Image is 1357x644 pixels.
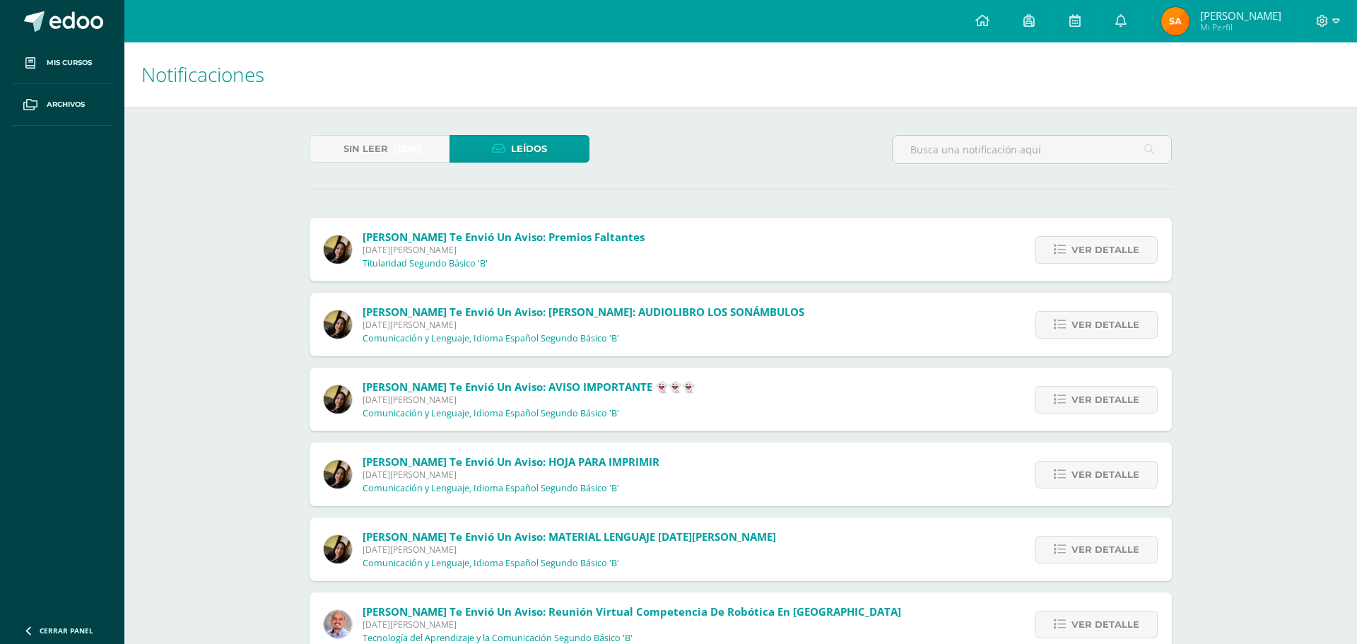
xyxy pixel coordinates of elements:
[363,544,776,556] span: [DATE][PERSON_NAME]
[363,319,804,331] span: [DATE][PERSON_NAME]
[141,61,264,88] span: Notificaciones
[343,136,388,162] span: Sin leer
[1071,237,1139,263] span: Ver detalle
[363,394,695,406] span: [DATE][PERSON_NAME]
[1071,611,1139,638] span: Ver detalle
[893,136,1171,163] input: Busca una notificación aquí
[47,57,92,69] span: Mis cursos
[1161,7,1189,35] img: 0112aaf03e9069f40e81025676634ce4.png
[363,380,695,394] span: [PERSON_NAME] te envió un aviso: AVISO IMPORTANTE 👻👻👻
[324,460,352,488] img: fb79f5a91a3aae58e4c0de196cfe63c7.png
[363,230,645,244] span: [PERSON_NAME] te envió un aviso: Premios faltantes
[11,42,113,84] a: Mis cursos
[324,385,352,414] img: fb79f5a91a3aae58e4c0de196cfe63c7.png
[363,469,659,481] span: [DATE][PERSON_NAME]
[1200,21,1281,33] span: Mi Perfil
[11,84,113,126] a: Archivos
[394,136,422,162] span: (1036)
[324,610,352,638] img: f4ddca51a09d81af1cee46ad6847c426.png
[324,535,352,563] img: fb79f5a91a3aae58e4c0de196cfe63c7.png
[363,408,619,419] p: Comunicación y Lenguaje, Idioma Español Segundo Básico 'B'
[1071,387,1139,413] span: Ver detalle
[363,619,901,631] span: [DATE][PERSON_NAME]
[363,244,645,256] span: [DATE][PERSON_NAME]
[1071,462,1139,488] span: Ver detalle
[450,135,589,163] a: Leídos
[1071,537,1139,563] span: Ver detalle
[324,235,352,264] img: fb79f5a91a3aae58e4c0de196cfe63c7.png
[363,258,488,269] p: Titularidad Segundo Básico 'B'
[310,135,450,163] a: Sin leer(1036)
[363,529,776,544] span: [PERSON_NAME] te envió un aviso: MATERIAL LENGUAJE [DATE][PERSON_NAME]
[40,626,93,636] span: Cerrar panel
[1200,8,1281,23] span: [PERSON_NAME]
[363,455,659,469] span: [PERSON_NAME] te envió un aviso: HOJA PARA IMPRIMIR
[363,305,804,319] span: [PERSON_NAME] te envió un aviso: [PERSON_NAME]: AUDIOLIBRO LOS SONÁMBULOS
[324,310,352,339] img: fb79f5a91a3aae58e4c0de196cfe63c7.png
[363,633,633,644] p: Tecnología del Aprendizaje y la Comunicación Segundo Básico 'B'
[511,136,547,162] span: Leídos
[363,558,619,569] p: Comunicación y Lenguaje, Idioma Español Segundo Básico 'B'
[1071,312,1139,338] span: Ver detalle
[47,99,85,110] span: Archivos
[363,604,901,619] span: [PERSON_NAME] te envió un aviso: Reunión virtual competencia de robótica en [GEOGRAPHIC_DATA]
[363,483,619,494] p: Comunicación y Lenguaje, Idioma Español Segundo Básico 'B'
[363,333,619,344] p: Comunicación y Lenguaje, Idioma Español Segundo Básico 'B'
